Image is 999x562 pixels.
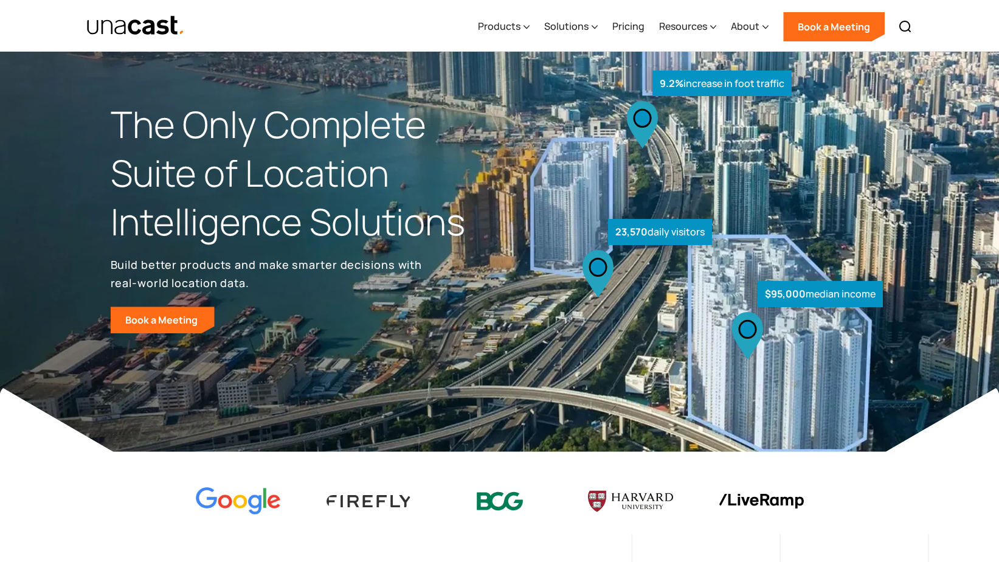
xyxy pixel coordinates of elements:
[478,2,530,52] div: Products
[457,484,542,519] img: BCG logo
[765,287,806,300] strong: $95,000
[659,19,707,33] div: Resources
[783,12,885,41] a: Book a Meeting
[327,495,412,507] img: Firefly Advertising logo
[86,15,185,36] img: Unacast text logo
[608,219,712,245] div: daily visitors
[544,19,589,33] div: Solutions
[478,19,520,33] div: Products
[111,307,215,333] a: Book a Meeting
[544,2,598,52] div: Solutions
[659,2,716,52] div: Resources
[615,225,648,238] strong: 23,570
[719,494,804,509] img: liveramp logo
[652,71,792,97] div: increase in foot traffic
[731,19,759,33] div: About
[660,77,683,90] strong: 9.2%
[588,487,673,516] img: Harvard U logo
[111,100,500,246] h1: The Only Complete Suite of Location Intelligence Solutions
[731,2,769,52] div: About
[86,15,185,36] a: home
[758,281,883,307] div: median income
[111,255,427,292] p: Build better products and make smarter decisions with real-world location data.
[612,2,645,52] a: Pricing
[898,19,913,34] img: Search icon
[196,487,281,516] img: Google logo Color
